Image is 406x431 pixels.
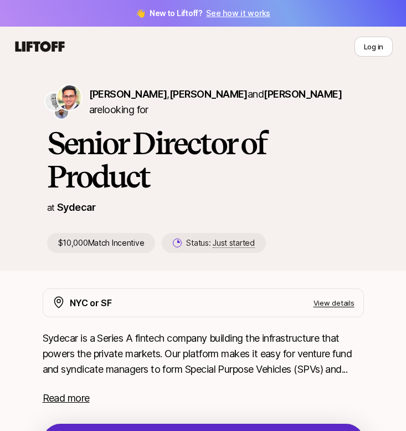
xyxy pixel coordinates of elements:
[167,88,247,100] span: ,
[213,238,255,248] span: Just started
[89,88,167,100] span: [PERSON_NAME]
[57,201,95,213] a: Sydecar
[47,200,55,215] p: at
[186,236,254,250] p: Status:
[248,88,342,100] span: and
[89,87,359,118] p: are looking for
[45,93,63,110] img: Nik Talreja
[47,126,359,193] h1: Senior Director of Product
[43,392,90,404] span: Read more
[55,105,68,119] img: Adam Hill
[354,37,393,57] button: Log in
[43,331,364,377] p: Sydecar is a Series A fintech company building the infrastructure that powers the private markets...
[136,7,270,20] span: 👋 New to Liftoff?
[169,88,248,100] span: [PERSON_NAME]
[264,88,342,100] span: [PERSON_NAME]
[314,297,354,308] p: View details
[57,85,81,110] img: Shriram Bhashyam
[70,296,112,310] p: NYC or SF
[47,233,156,253] p: $10,000 Match Incentive
[206,8,270,18] a: See how it works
